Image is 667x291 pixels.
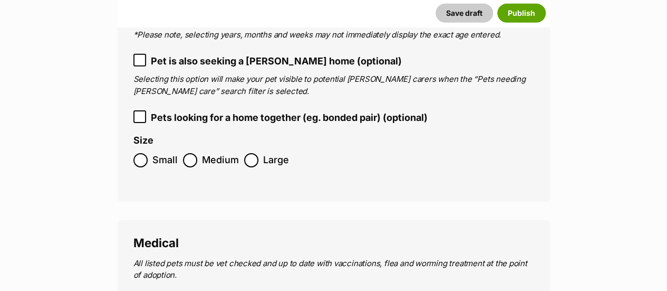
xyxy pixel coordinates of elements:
[151,54,402,68] span: Pet is also seeking a [PERSON_NAME] home (optional)
[151,110,428,125] span: Pets looking for a home together (eg. bonded pair) (optional)
[152,153,178,167] span: Small
[133,135,153,146] label: Size
[202,153,239,167] span: Medium
[133,258,534,281] p: All listed pets must be vet checked and up to date with vaccinations, flea and worming treatment ...
[497,4,546,23] button: Publish
[436,4,493,23] button: Save draft
[133,73,534,97] p: Selecting this option will make your pet visible to potential [PERSON_NAME] carers when the “Pets...
[263,153,289,167] span: Large
[133,236,179,250] span: Medical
